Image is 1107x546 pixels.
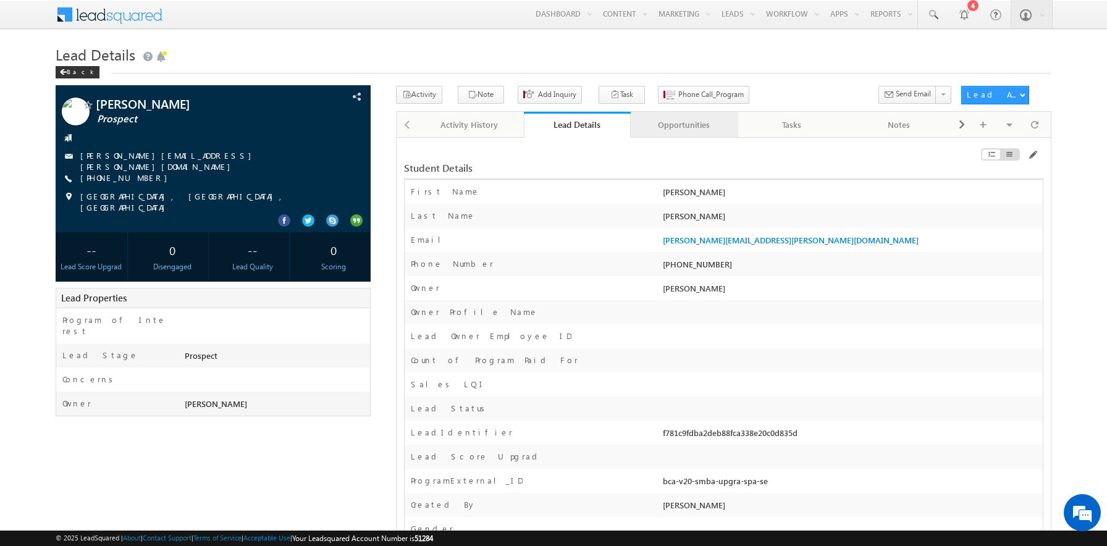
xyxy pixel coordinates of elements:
a: About [123,534,141,542]
div: [PHONE_NUMBER] [660,258,1043,275]
div: Notes [856,117,942,132]
span: [PERSON_NAME] [96,98,293,110]
a: Contact Support [143,534,192,542]
label: Lead Stage [62,350,138,361]
a: Notes [846,112,953,138]
div: Chat with us now [64,65,208,81]
span: [PHONE_NUMBER] [80,172,174,185]
div: f781c9fdba2deb88fca338e20c0d835d [660,427,1043,444]
button: Add Inquiry [518,86,582,104]
span: Phone Call_Program [678,89,744,100]
label: Program of Interest [62,314,170,337]
a: [PERSON_NAME][EMAIL_ADDRESS][PERSON_NAME][DOMAIN_NAME] [663,235,919,245]
a: Terms of Service [193,534,242,542]
label: Count of Program Paid For [411,355,578,366]
a: Back [56,65,106,76]
button: Phone Call_Program [658,86,749,104]
span: [GEOGRAPHIC_DATA], [GEOGRAPHIC_DATA], [GEOGRAPHIC_DATA] [80,191,338,213]
em: Start Chat [168,380,224,397]
span: © 2025 LeadSquared | | | | | [56,532,433,544]
label: Last Name [411,210,476,221]
span: 51284 [415,534,433,543]
div: Disengaged [139,261,205,272]
label: LeadIdentifier [411,427,513,438]
label: Sales LQI [411,379,486,390]
textarea: Type your message and hit 'Enter' [16,114,225,370]
label: First Name [411,186,480,197]
div: Prospect [182,350,370,367]
div: Activity History [426,117,513,132]
label: Owner Profile Name [411,306,538,317]
div: Back [56,66,99,78]
div: -- [59,238,125,261]
label: Concerns [62,374,117,385]
div: Lead Quality [220,261,286,272]
a: Opportunities [631,112,738,138]
span: Prospect [97,113,294,125]
span: Lead Properties [61,292,127,304]
div: Student Details [404,162,825,174]
div: Lead Actions [967,89,1019,100]
div: -- [220,238,286,261]
label: Owner [62,398,91,409]
span: [PERSON_NAME] [185,398,247,409]
span: Send Email [896,88,931,99]
a: Activity History [416,112,524,138]
button: Note [458,86,504,104]
div: Scoring [301,261,367,272]
div: [PERSON_NAME] [660,186,1043,203]
label: Phone Number [411,258,494,269]
img: Profile photo [62,98,90,130]
span: Your Leadsquared Account Number is [292,534,433,543]
div: 0 [139,238,205,261]
span: Lead Details [56,44,135,64]
label: Lead Score Upgrad [411,451,542,462]
div: [PERSON_NAME] [660,499,1043,516]
a: Acceptable Use [243,534,290,542]
span: Add Inquiry [538,89,576,100]
div: Minimize live chat window [203,6,232,36]
a: Tasks [738,112,846,138]
div: Opportunities [641,117,727,132]
button: Task [599,86,645,104]
a: [PERSON_NAME][EMAIL_ADDRESS][PERSON_NAME][DOMAIN_NAME] [80,150,258,172]
div: Tasks [748,117,835,132]
label: ProgramExternal_ID [411,475,523,486]
label: Owner [411,282,440,293]
div: Lead Details [533,119,622,130]
span: [PERSON_NAME] [663,283,725,293]
label: Email [411,234,450,245]
label: Created By [411,499,476,510]
div: [PERSON_NAME] [660,210,1043,227]
a: Lead Details [524,112,631,138]
label: Lead Owner Employee ID [411,330,571,342]
button: Lead Actions [961,86,1029,104]
div: Lead Score Upgrad [59,261,125,272]
button: Activity [396,86,442,104]
button: Send Email [878,86,937,104]
div: bca-v20-smba-upgra-spa-se [660,475,1043,492]
label: Lead Status [411,403,489,414]
img: d_60004797649_company_0_60004797649 [21,65,52,81]
label: Gender [411,523,453,534]
div: 0 [301,238,367,261]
